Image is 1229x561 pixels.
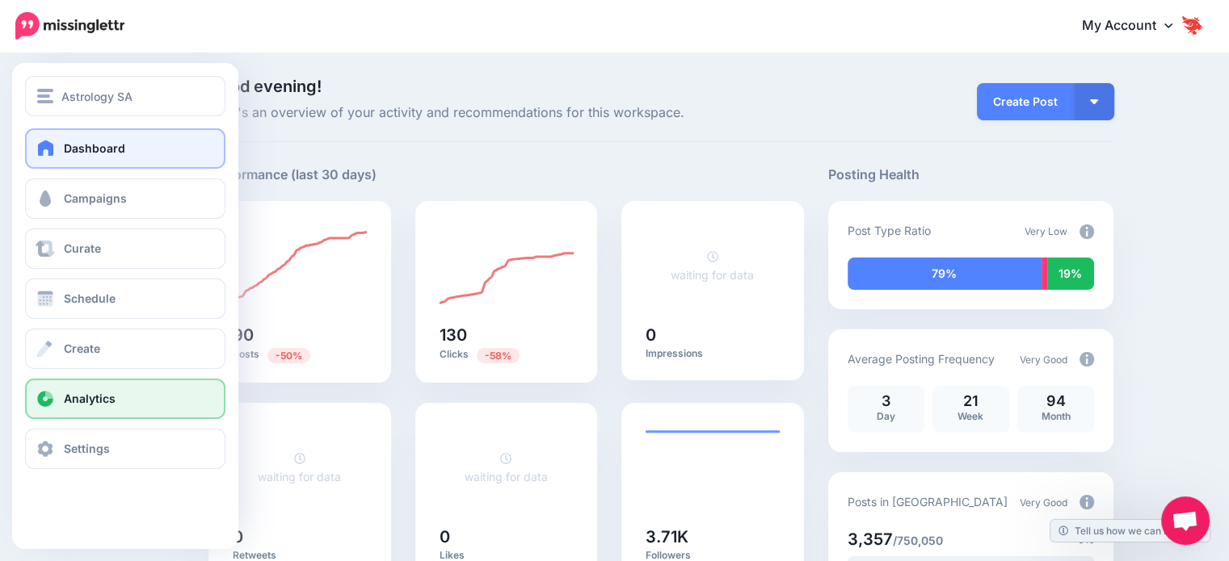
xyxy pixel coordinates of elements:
[64,341,100,355] span: Create
[208,103,804,124] span: Here's an overview of your activity and recommendations for this workspace.
[208,77,322,96] span: Good evening!
[440,347,574,362] p: Clicks
[25,429,225,469] a: Settings
[828,165,1113,185] h5: Posting Health
[64,191,127,205] span: Campaigns
[25,329,225,369] a: Create
[64,442,110,455] span: Settings
[208,165,377,185] h5: Performance (last 30 days)
[848,350,995,368] p: Average Posting Frequency
[15,12,124,40] img: Missinglettr
[440,529,574,545] h5: 0
[1041,410,1070,422] span: Month
[477,348,520,363] span: Previous period: 306
[233,529,367,545] h5: 0
[258,451,341,484] a: waiting for data
[440,327,574,343] h5: 130
[1050,520,1210,542] a: Tell us how we can improve
[25,228,225,269] a: Curate
[64,241,101,255] span: Curate
[848,492,1008,511] p: Posts in [GEOGRAPHIC_DATA]
[1047,257,1094,290] div: 19% of your posts in the last 30 days were manually created (i.e. were not from Drip Campaigns or...
[25,178,225,219] a: Campaigns
[958,410,983,422] span: Week
[1080,352,1094,366] img: info-circle-grey.png
[646,529,780,545] h5: 3.71K
[64,141,125,155] span: Dashboard
[848,221,931,240] p: Post Type Ratio
[267,348,310,363] span: Previous period: 180
[1090,99,1098,104] img: arrow-down-white.png
[856,394,916,408] p: 3
[1042,257,1046,290] div: 2% of your posts in the last 30 days have been from Curated content
[977,83,1074,120] a: Create Post
[61,87,133,106] span: Astrology SA
[877,410,895,422] span: Day
[848,530,893,549] span: 3,357
[941,394,1001,408] p: 21
[465,451,548,484] a: waiting for data
[233,327,367,343] h5: 90
[233,347,367,362] p: Posts
[646,327,780,343] h5: 0
[1025,394,1086,408] p: 94
[25,128,225,169] a: Dashboard
[1161,496,1210,545] a: Open chat
[671,249,754,282] a: waiting for data
[1025,225,1067,237] span: Very Low
[893,534,943,547] span: /750,050
[646,347,780,360] p: Impressions
[1020,354,1067,366] span: Very Good
[1080,495,1094,509] img: info-circle-grey.png
[848,257,1042,290] div: 79% of your posts in the last 30 days have been from Drip Campaigns
[25,379,225,419] a: Analytics
[25,278,225,319] a: Schedule
[1066,6,1205,46] a: My Account
[1080,224,1094,239] img: info-circle-grey.png
[25,76,225,116] button: Astrology SA
[1020,496,1067,509] span: Very Good
[37,89,53,103] img: menu.png
[64,291,116,305] span: Schedule
[64,391,116,405] span: Analytics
